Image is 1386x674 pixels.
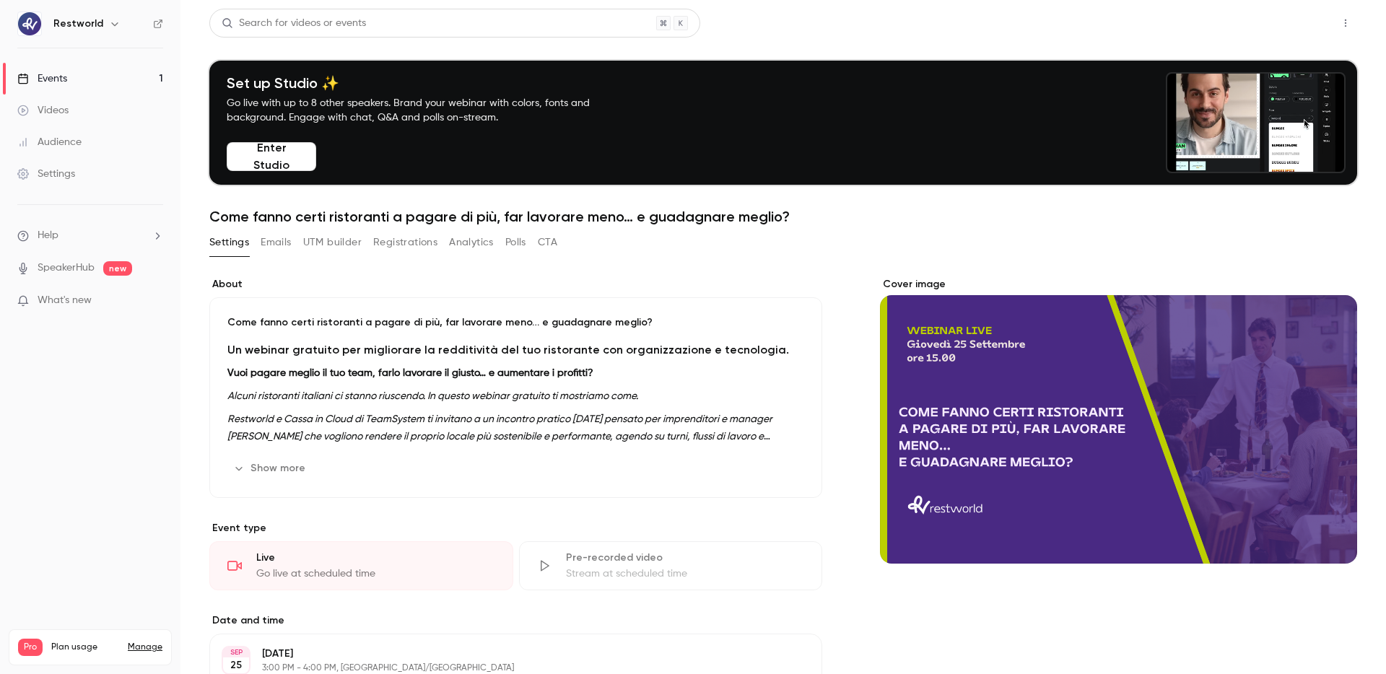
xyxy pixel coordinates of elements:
section: Cover image [880,277,1357,564]
a: Manage [128,642,162,653]
div: LiveGo live at scheduled time [209,541,513,590]
button: CTA [538,231,557,254]
em: Alcuni ristoranti italiani ci stanno riuscendo. In questo webinar gratuito ti mostriamo come. [227,391,638,401]
span: What's new [38,293,92,308]
p: 3:00 PM - 4:00 PM, [GEOGRAPHIC_DATA]/[GEOGRAPHIC_DATA] [262,662,746,674]
button: Registrations [373,231,437,254]
div: Live [256,551,495,565]
button: Share [1265,9,1322,38]
a: SpeakerHub [38,261,95,276]
p: Event type [209,521,822,535]
strong: Vuoi pagare meglio il tuo team, farlo lavorare il giusto… e aumentare i profitti? [227,368,593,378]
div: Pre-recorded videoStream at scheduled time [519,541,823,590]
button: Analytics [449,231,494,254]
label: Cover image [880,277,1357,292]
button: Polls [505,231,526,254]
button: UTM builder [303,231,362,254]
div: Pre-recorded video [566,551,805,565]
p: [DATE] [262,647,746,661]
div: Go live at scheduled time [256,566,495,581]
label: Date and time [209,613,822,628]
p: 25 [230,658,242,673]
div: Events [17,71,67,86]
button: Settings [209,231,249,254]
span: new [103,261,132,276]
h6: Restworld [53,17,103,31]
button: Enter Studio [227,142,316,171]
img: Restworld [18,12,41,35]
span: Pro [18,639,43,656]
div: Videos [17,103,69,118]
h2: Un webinar gratuito per migliorare la redditività del tuo ristorante con organizzazione e tecnolo... [227,341,804,359]
h1: Come fanno certi ristoranti a pagare di più, far lavorare meno… e guadagnare meglio? [209,208,1357,225]
button: Emails [261,231,291,254]
label: About [209,277,822,292]
div: Search for videos or events [222,16,366,31]
p: Go live with up to 8 other speakers. Brand your webinar with colors, fonts and background. Engage... [227,96,624,125]
li: help-dropdown-opener [17,228,163,243]
em: Restworld e Cassa in Cloud di TeamSystem ti invitano a un incontro pratico [DATE] pensato per imp... [227,414,772,459]
span: Help [38,228,58,243]
div: Stream at scheduled time [566,566,805,581]
span: Plan usage [51,642,119,653]
div: Settings [17,167,75,181]
div: Audience [17,135,82,149]
button: Show more [227,457,314,480]
p: Come fanno certi ristoranti a pagare di più, far lavorare meno… e guadagnare meglio? [227,315,804,330]
div: SEP [223,647,249,657]
h4: Set up Studio ✨ [227,74,624,92]
iframe: Noticeable Trigger [146,294,163,307]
